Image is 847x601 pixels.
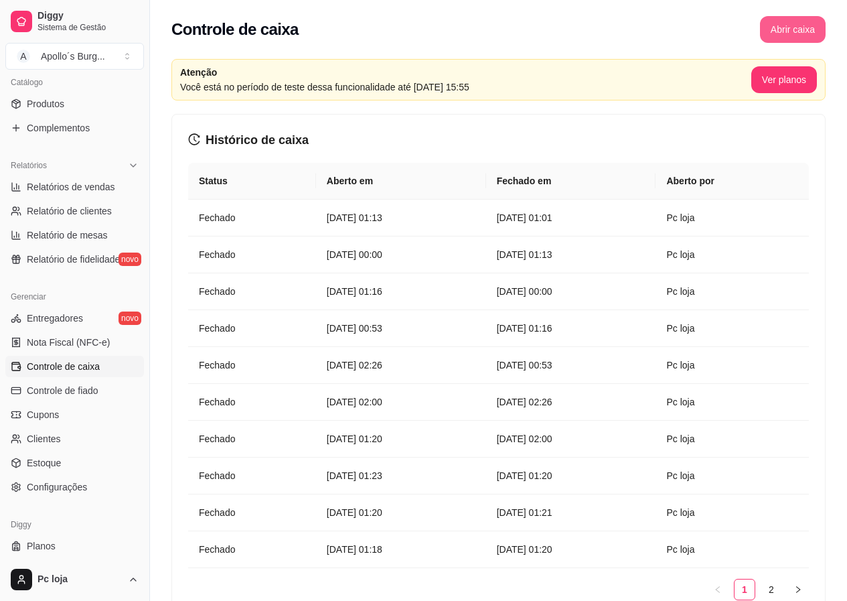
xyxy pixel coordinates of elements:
article: [DATE] 01:23 [327,468,475,483]
article: Fechado [199,247,305,262]
span: Entregadores [27,312,83,325]
article: [DATE] 01:20 [327,431,475,446]
a: Clientes [5,428,144,450]
a: Configurações [5,476,144,498]
td: Pc loja [656,421,809,458]
a: Controle de fiado [5,380,144,401]
span: Relatório de fidelidade [27,253,120,266]
article: [DATE] 01:20 [327,505,475,520]
button: left [707,579,728,600]
h2: Controle de caixa [171,19,299,40]
li: 1 [734,579,755,600]
a: Entregadoresnovo [5,308,144,329]
td: Pc loja [656,458,809,494]
td: Pc loja [656,310,809,347]
span: Estoque [27,456,61,470]
span: Cupons [27,408,59,421]
td: Pc loja [656,347,809,384]
a: Complementos [5,117,144,139]
td: Pc loja [656,494,809,531]
li: Previous Page [707,579,728,600]
article: Atenção [180,65,751,80]
span: Relatórios [11,160,47,171]
span: history [188,133,200,145]
div: Gerenciar [5,286,144,308]
article: [DATE] 01:01 [497,210,645,225]
th: Status [188,163,316,200]
div: Apollo´s Burg ... [41,50,105,63]
button: Pc loja [5,563,144,596]
span: Controle de caixa [27,360,100,373]
a: Planos [5,535,144,557]
a: Estoque [5,452,144,474]
article: [DATE] 01:20 [497,468,645,483]
button: Ver planos [751,66,817,93]
a: 2 [761,580,781,600]
span: Clientes [27,432,61,446]
article: Você está no período de teste dessa funcionalidade até [DATE] 15:55 [180,80,751,94]
a: Cupons [5,404,144,425]
a: Relatório de clientes [5,200,144,222]
th: Aberto em [316,163,486,200]
a: Relatórios de vendas [5,176,144,198]
td: Pc loja [656,384,809,421]
article: [DATE] 01:20 [497,542,645,557]
article: Fechado [199,542,305,557]
a: Ver planos [751,74,817,85]
td: Pc loja [656,200,809,237]
article: [DATE] 00:53 [497,358,645,373]
a: Produtos [5,93,144,115]
td: Pc loja [656,237,809,273]
article: Fechado [199,468,305,483]
article: Fechado [199,358,305,373]
article: [DATE] 02:26 [497,395,645,409]
button: Select a team [5,43,144,70]
article: Fechado [199,321,305,336]
article: Fechado [199,395,305,409]
button: Abrir caixa [760,16,826,43]
article: [DATE] 02:00 [327,395,475,409]
span: Sistema de Gestão [37,22,139,33]
th: Fechado em [486,163,656,200]
h3: Histórico de caixa [188,131,809,149]
article: Fechado [199,505,305,520]
div: Catálogo [5,72,144,93]
article: [DATE] 01:18 [327,542,475,557]
article: Fechado [199,210,305,225]
article: [DATE] 02:00 [497,431,645,446]
article: [DATE] 00:00 [327,247,475,262]
th: Aberto por [656,163,809,200]
span: Controle de fiado [27,384,98,397]
article: [DATE] 01:13 [327,210,475,225]
article: [DATE] 02:26 [327,358,475,373]
article: [DATE] 00:00 [497,284,645,299]
article: Fechado [199,431,305,446]
a: Relatório de mesas [5,224,144,246]
td: Pc loja [656,273,809,310]
span: Relatório de mesas [27,228,108,242]
a: Controle de caixa [5,356,144,377]
article: [DATE] 01:16 [497,321,645,336]
span: left [714,586,722,594]
article: [DATE] 00:53 [327,321,475,336]
span: Complementos [27,121,90,135]
span: A [17,50,30,63]
div: Diggy [5,514,144,535]
article: Fechado [199,284,305,299]
a: Nota Fiscal (NFC-e) [5,332,144,353]
a: Relatório de fidelidadenovo [5,249,144,270]
span: Relatório de clientes [27,204,112,218]
span: Configurações [27,480,87,494]
span: Relatórios de vendas [27,180,115,194]
td: Pc loja [656,531,809,568]
article: [DATE] 01:21 [497,505,645,520]
a: DiggySistema de Gestão [5,5,144,38]
article: [DATE] 01:13 [497,247,645,262]
span: Diggy [37,10,139,22]
li: 2 [761,579,782,600]
span: Produtos [27,97,64,111]
span: Pc loja [37,574,123,586]
span: Planos [27,539,56,553]
a: 1 [735,580,755,600]
article: [DATE] 01:16 [327,284,475,299]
